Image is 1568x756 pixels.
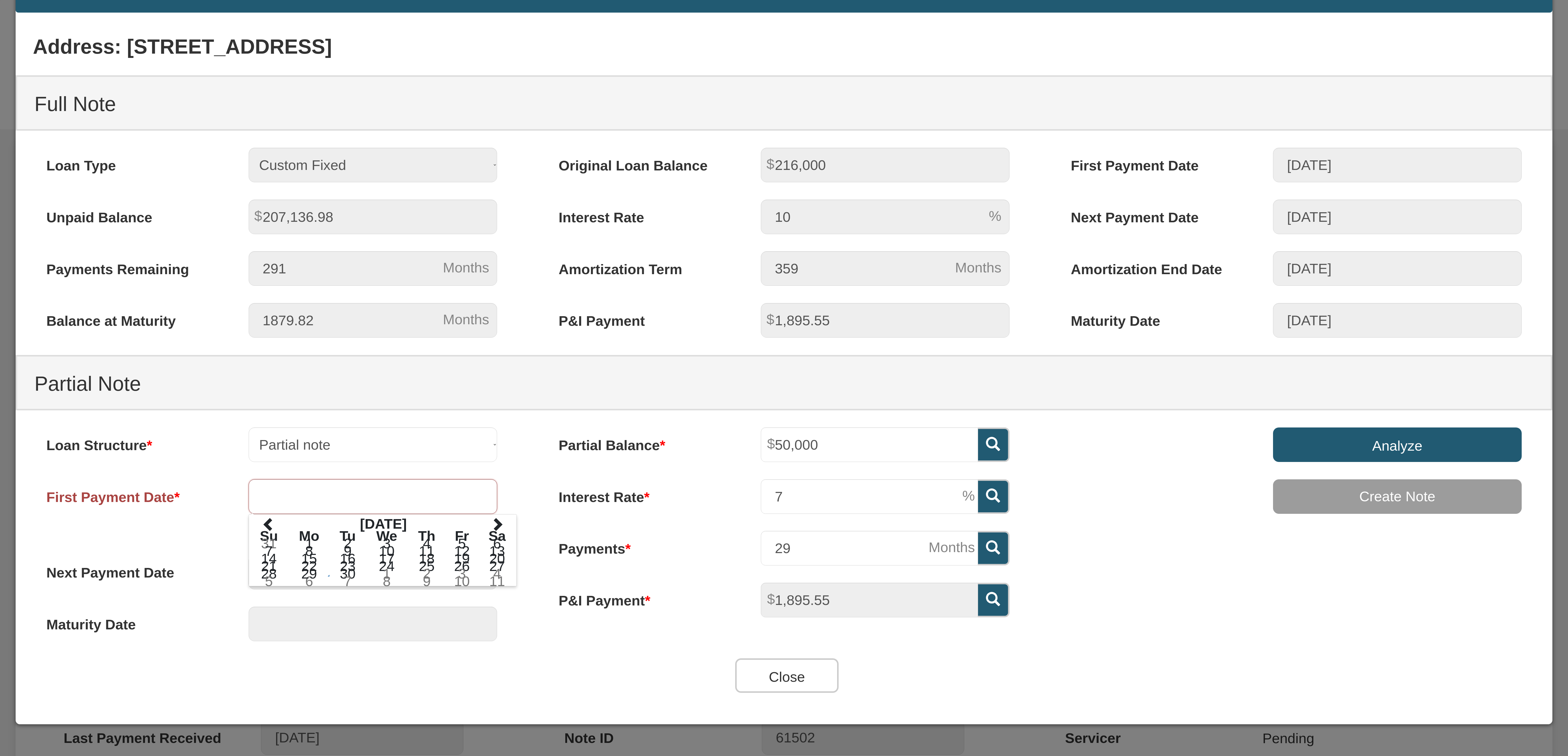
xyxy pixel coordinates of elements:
span: Previous Month [262,517,276,531]
input: Close [735,658,839,693]
td: 30 [330,570,365,578]
td: 10 [365,547,408,555]
th: Tu [330,532,365,540]
label: Next Payment Date [29,555,231,583]
input: Create Note [1273,479,1522,514]
h4: Partial Note [34,361,1534,406]
label: Next Payment Date [1054,200,1256,228]
label: Amortization End Date [1054,251,1256,279]
label: Payments Remaining [29,251,231,279]
label: First Payment Date [1054,148,1256,176]
th: Select Month [288,516,479,532]
h4: Full Note [34,81,1534,127]
td: 7 [250,547,288,555]
th: Sa [479,532,515,540]
td: 22 [288,562,330,570]
th: Su [250,532,288,540]
td: 11 [479,578,515,585]
b: Address: [STREET_ADDRESS] [33,35,332,58]
td: 8 [288,547,330,555]
td: 1 [365,570,408,578]
label: Loan Structure [29,427,231,455]
td: 10 [445,578,479,585]
td: 14 [250,555,288,562]
td: 6 [479,540,515,547]
div: Please select a value [46,515,497,535]
td: 9 [408,578,445,585]
label: Maturity Date [1054,303,1256,331]
td: 7 [330,578,365,585]
td: 4 [408,540,445,547]
td: 5 [250,578,288,585]
span: Next Month [490,517,504,531]
label: Partial Balance [541,427,743,455]
th: Mo [288,532,330,540]
td: 3 [445,570,479,578]
label: P&I Payment [541,303,743,331]
th: Th [408,532,445,540]
td: 17 [365,555,408,562]
th: Fr [445,532,479,540]
label: Payments [541,531,743,559]
td: 23 [330,562,365,570]
label: Balance at Maturity [29,303,231,331]
th: We [365,532,408,540]
td: 15 [288,555,330,562]
td: 6 [288,578,330,585]
td: 16 [330,555,365,562]
label: First Payment Date [29,479,231,507]
td: 31 [250,540,288,547]
label: Maturity Date [29,607,231,635]
label: Loan Type [29,148,231,176]
input: Analyze [1273,427,1522,462]
label: Original Loan Balance [541,148,743,176]
td: 2 [330,540,365,547]
label: Unpaid Balance [29,200,231,228]
td: 26 [445,562,479,570]
td: 2 [408,570,445,578]
td: 4 [479,570,515,578]
td: 3 [365,540,408,547]
td: 20 [479,555,515,562]
td: 18 [408,555,445,562]
label: Amortization Term [541,251,743,279]
td: 13 [479,547,515,555]
label: Interest Rate [541,479,743,507]
td: 12 [445,547,479,555]
label: Interest Rate [541,200,743,228]
td: 28 [250,570,288,578]
td: 25 [408,562,445,570]
td: 1 [288,540,330,547]
td: 5 [445,540,479,547]
td: 29 [288,570,330,578]
td: 27 [479,562,515,570]
td: 24 [365,562,408,570]
td: 8 [365,578,408,585]
td: 19 [445,555,479,562]
td: 11 [408,547,445,555]
label: P&I Payment [541,583,743,611]
td: 21 [250,562,288,570]
td: 9 [330,547,365,555]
